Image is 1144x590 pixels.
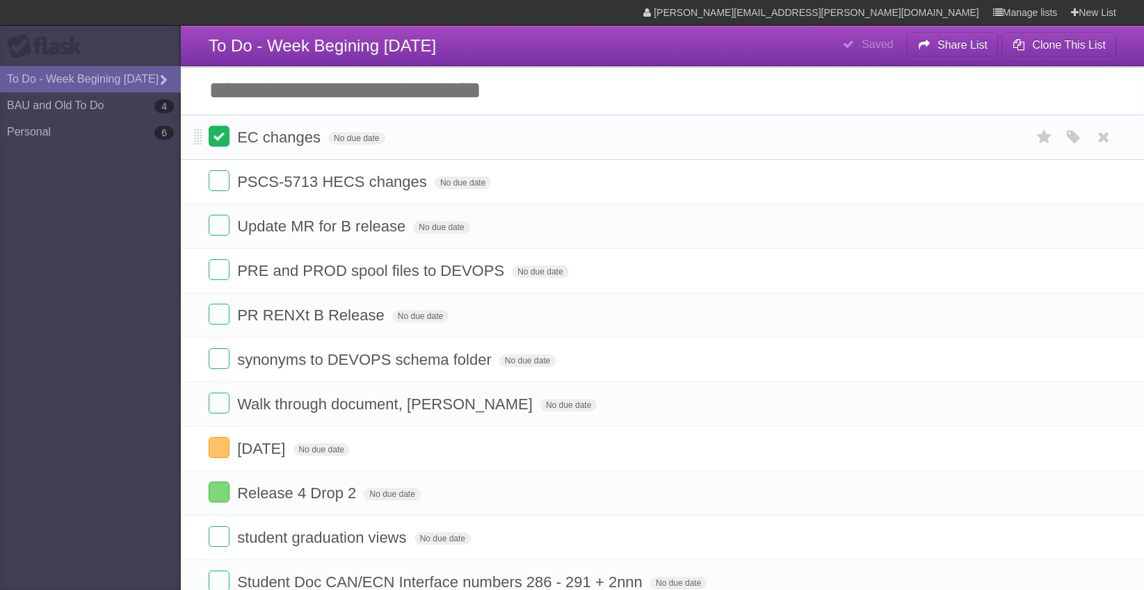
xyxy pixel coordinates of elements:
[237,529,410,546] span: student graduation views
[209,393,229,413] label: Done
[237,351,495,368] span: synonyms to DEVOPS schema folder
[499,354,556,367] span: No due date
[209,482,229,502] label: Done
[237,440,289,457] span: [DATE]
[862,38,893,50] b: Saved
[154,99,174,113] b: 4
[1031,126,1058,149] label: Star task
[392,310,449,322] span: No due date
[154,126,174,140] b: 6
[1001,33,1116,58] button: Clone This List
[209,348,229,369] label: Done
[364,488,420,500] span: No due date
[937,39,988,51] b: Share List
[237,306,388,324] span: PR RENXt B Release
[237,395,536,413] span: Walk through document, [PERSON_NAME]
[209,259,229,280] label: Done
[414,532,471,545] span: No due date
[209,526,229,547] label: Done
[512,265,568,278] span: No due date
[293,443,350,456] span: No due date
[907,33,999,58] button: Share List
[209,36,436,55] span: To Do - Week Begining [DATE]
[237,173,430,190] span: PSCS-5713 HECS changes
[540,399,597,411] span: No due date
[435,177,491,189] span: No due date
[650,577,707,589] span: No due date
[209,215,229,236] label: Done
[237,218,409,235] span: Update MR for B release
[7,34,90,59] div: Flask
[1032,39,1106,51] b: Clone This List
[237,484,360,502] span: Release 4 Drop 2
[237,129,324,146] span: EC changes
[209,126,229,147] label: Done
[209,170,229,191] label: Done
[413,221,469,233] span: No due date
[209,437,229,458] label: Done
[328,132,385,145] span: No due date
[209,304,229,325] label: Done
[237,262,508,279] span: PRE and PROD spool files to DEVOPS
